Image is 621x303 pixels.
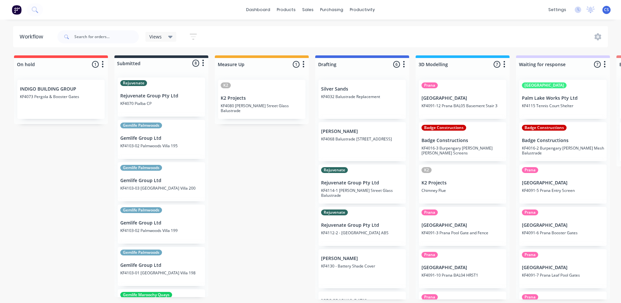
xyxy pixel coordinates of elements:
span: Views [149,33,162,40]
div: Rejuvenate [321,167,348,173]
div: Badge ConstructionsBadge ConstructionsKF4016-2 Burpengary [PERSON_NAME] Mesh Balustrade [519,122,607,161]
div: Gemlife Maroochy Quays [120,292,172,298]
p: KF4080 [PERSON_NAME] Street Glass Balustrade [221,103,303,113]
div: Gemlife PalmwoodsGemlife Group LtdKF4103-02 Palmwoods Villa 195 [118,120,205,159]
p: [GEOGRAPHIC_DATA] [522,223,604,228]
div: Badge ConstructionsBadge ConstructionsKF4016-3 Burpengary [PERSON_NAME] [PERSON_NAME] Screens [419,122,506,161]
p: Chimney Flue [421,188,504,193]
div: Prana[GEOGRAPHIC_DATA]KF4091-12 Prana BAL05 Basement Stair 3 [419,80,506,119]
p: Gemlife Group Ltd [120,136,202,141]
div: sales [299,5,317,15]
p: INDIGO BUILDING GROUP [20,86,102,92]
div: Prana[GEOGRAPHIC_DATA]KF4091-6 Prana Booster Gates [519,207,607,246]
div: Rejuvenate [321,209,348,215]
p: KF4070 Pialba CP [120,101,202,106]
div: Prana[GEOGRAPHIC_DATA]KF4091-5 Prana Entry Screen [519,165,607,204]
div: Rejuvenate [120,80,147,86]
div: Gemlife Palmwoods [120,165,162,171]
div: Prana[GEOGRAPHIC_DATA]KF4091-10 Prana BAL04 HRST1 [419,249,506,288]
div: [PERSON_NAME]KF4068 Balustrade [STREET_ADDRESS] [318,122,406,161]
p: KF4016-3 Burpengary [PERSON_NAME] [PERSON_NAME] Screens [421,146,504,155]
p: Silver Sands [321,86,403,92]
p: KF4091-12 Prana BAL05 Basement Stair 3 [421,103,504,108]
p: Gemlife Group Ltd [120,220,202,226]
p: Rejuvenate Group Pty Ltd [120,93,202,99]
div: [GEOGRAPHIC_DATA] [522,82,567,88]
a: dashboard [243,5,274,15]
p: KF4103-03 [GEOGRAPHIC_DATA] Villa 200 [120,186,202,191]
div: K2 [421,167,432,173]
div: RejuvenateRejuvenate Group Pty LtdKF4070 Pialba CP [118,78,205,117]
div: productivity [347,5,378,15]
p: [GEOGRAPHIC_DATA] [421,95,504,101]
div: Prana [522,252,538,258]
div: Prana [522,209,538,215]
p: [GEOGRAPHIC_DATA] [522,265,604,270]
p: KF4112-2 - [GEOGRAPHIC_DATA] ABS [321,230,403,235]
div: K2 [221,82,231,88]
div: Prana [421,294,438,300]
div: K2K2 ProjectsChimney Flue [419,165,506,204]
div: Prana [522,167,538,173]
img: Factory [12,5,22,15]
div: RejuvenateRejuvenate Group Pty LtdKF4114-1 [PERSON_NAME] Street Glass Balustrade [318,165,406,204]
div: products [274,5,299,15]
p: Rejuvenate Group Pty Ltd [321,223,403,228]
div: Prana [421,82,438,88]
div: Prana[GEOGRAPHIC_DATA]KF4091-7 Prana Leaf Pool Gates [519,249,607,288]
div: K2K2 ProjectsKF4080 [PERSON_NAME] Street Glass Balustrade [218,80,305,119]
p: KF4103-02 Palmwoods Villa 195 [120,143,202,148]
p: K2 Projects [221,95,303,101]
p: [GEOGRAPHIC_DATA] [421,265,504,270]
div: Gemlife PalmwoodsGemlife Group LtdKF4103-03 [GEOGRAPHIC_DATA] Villa 200 [118,162,205,201]
div: INDIGO BUILDING GROUPKF4073 Pergola & Booster Gates [17,80,105,119]
p: [GEOGRAPHIC_DATA] [522,180,604,186]
p: KF4103-01 [GEOGRAPHIC_DATA] Villa 198 [120,270,202,275]
p: KF4103-02 Palmwoods Villa 199 [120,228,202,233]
p: Palm Lake Works Pty Ltd [522,95,604,101]
p: KF4068 Balustrade [STREET_ADDRESS] [321,137,403,141]
p: Gemlife Group Ltd [120,178,202,183]
div: settings [545,5,569,15]
p: [GEOGRAPHIC_DATA] [421,223,504,228]
p: Badge Constructions [421,138,504,143]
input: Search for orders... [74,30,139,43]
p: KF4115 Tennis Court Shelter [522,103,604,108]
p: K2 Projects [421,180,504,186]
p: KF4073 Pergola & Booster Gates [20,94,102,99]
p: KF4091-3 Prana Pool Gate and Fence [421,230,504,235]
div: Gemlife PalmwoodsGemlife Group LtdKF4103-02 Palmwoods Villa 199 [118,205,205,244]
div: Badge Constructions [421,125,466,131]
p: KF4032 Balustrade Replacement [321,94,403,99]
p: KF4091-6 Prana Booster Gates [522,230,604,235]
div: Gemlife PalmwoodsGemlife Group LtdKF4103-01 [GEOGRAPHIC_DATA] Villa 198 [118,247,205,286]
div: Prana [421,209,438,215]
div: Prana[GEOGRAPHIC_DATA]KF4091-3 Prana Pool Gate and Fence [419,207,506,246]
div: Gemlife Palmwoods [120,207,162,213]
p: Badge Constructions [522,138,604,143]
p: [PERSON_NAME] [321,256,403,261]
div: Silver SandsKF4032 Balustrade Replacement [318,80,406,119]
div: [PERSON_NAME]KF4130 - Battery Shade Cover [318,249,406,288]
div: Badge Constructions [522,125,567,131]
p: KF4130 - Battery Shade Cover [321,264,403,268]
p: KF4114-1 [PERSON_NAME] Street Glass Balustrade [321,188,403,198]
p: Rejuvenate Group Pty Ltd [321,180,403,186]
p: KF4091-7 Prana Leaf Pool Gates [522,273,604,278]
div: Prana [421,252,438,258]
div: [GEOGRAPHIC_DATA]Palm Lake Works Pty LtdKF4115 Tennis Court Shelter [519,80,607,119]
div: Gemlife Palmwoods [120,250,162,255]
p: KF4091-5 Prana Entry Screen [522,188,604,193]
div: Gemlife Palmwoods [120,123,162,128]
p: KF4091-10 Prana BAL04 HRST1 [421,273,504,278]
div: Prana [522,294,538,300]
p: Gemlife Group Ltd [120,263,202,268]
div: RejuvenateRejuvenate Group Pty LtdKF4112-2 - [GEOGRAPHIC_DATA] ABS [318,207,406,246]
div: Workflow [20,33,46,41]
span: CS [604,7,609,13]
p: [PERSON_NAME] [321,129,403,134]
div: purchasing [317,5,347,15]
p: KF4016-2 Burpengary [PERSON_NAME] Mesh Balustrade [522,146,604,155]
